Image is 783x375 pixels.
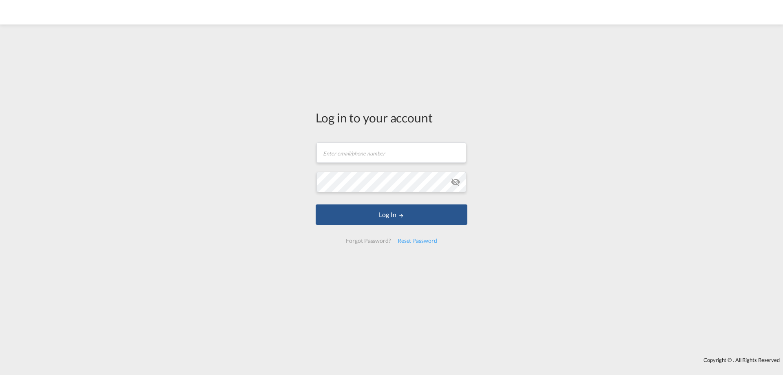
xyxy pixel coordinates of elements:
div: Reset Password [394,233,440,248]
div: Forgot Password? [343,233,394,248]
button: LOGIN [316,204,467,225]
input: Enter email/phone number [316,142,466,163]
md-icon: icon-eye-off [451,177,460,187]
div: Log in to your account [316,109,467,126]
